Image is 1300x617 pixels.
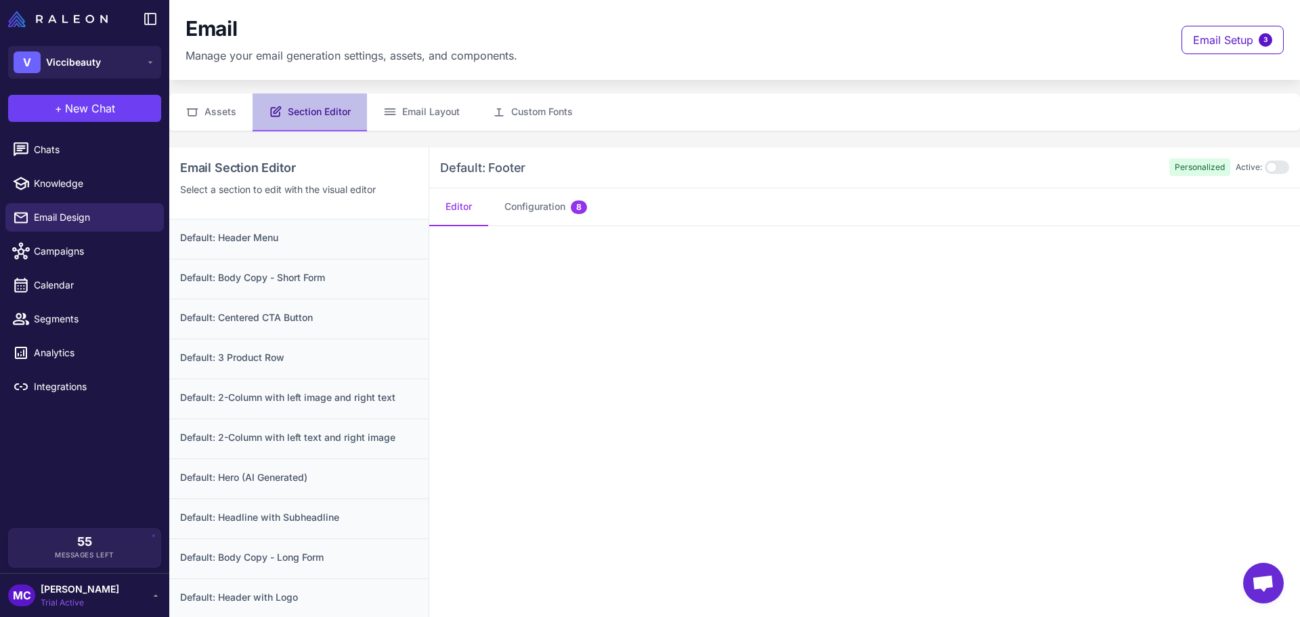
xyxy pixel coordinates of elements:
h2: Email Section Editor [180,158,418,177]
span: Active: [1236,161,1262,173]
span: Trial Active [41,597,119,609]
h3: Default: Centered CTA Button [180,310,418,325]
a: Knowledge [5,169,164,198]
span: + [55,100,62,116]
a: Email Design [5,203,164,232]
span: Calendar [34,278,153,293]
h3: Default: Body Copy - Short Form [180,270,418,285]
span: 8 [571,200,587,214]
img: Raleon Logo [8,11,108,27]
a: Calendar [5,271,164,299]
button: Editor [429,188,488,226]
span: Knowledge [34,176,153,191]
h3: Default: Footer [440,158,525,177]
div: Open chat [1243,563,1284,603]
button: Section Editor [253,93,367,131]
button: Assets [169,93,253,131]
span: 3 [1259,33,1272,47]
span: Personalized [1169,158,1230,176]
h3: Default: Body Copy - Long Form [180,550,418,565]
a: Raleon Logo [8,11,113,27]
a: Campaigns [5,237,164,265]
span: Segments [34,312,153,326]
a: Segments [5,305,164,333]
h3: Default: Header Menu [180,230,418,245]
span: Integrations [34,379,153,394]
span: Campaigns [34,244,153,259]
span: Chats [34,142,153,157]
span: Email Setup [1193,32,1253,48]
p: Select a section to edit with the visual editor [180,182,418,197]
p: Manage your email generation settings, assets, and components. [186,47,517,64]
div: MC [8,584,35,606]
span: Analytics [34,345,153,360]
h3: Default: Headline with Subheadline [180,510,418,525]
h3: Default: 2-Column with left text and right image [180,430,418,445]
span: Viccibeauty [46,55,101,70]
h3: Default: Hero (AI Generated) [180,470,418,485]
a: Analytics [5,339,164,367]
button: Email Layout [367,93,476,131]
span: [PERSON_NAME] [41,582,119,597]
h3: Default: 3 Product Row [180,350,418,365]
button: VViccibeauty [8,46,161,79]
a: Chats [5,135,164,164]
span: Email Design [34,210,153,225]
span: 55 [77,536,92,548]
button: Configuration8 [488,188,603,226]
a: Integrations [5,373,164,401]
h1: Email [186,16,238,42]
button: Custom Fonts [476,93,589,131]
h3: Default: 2-Column with left image and right text [180,390,418,405]
button: Email Setup3 [1182,26,1284,54]
span: Messages Left [55,550,114,560]
button: +New Chat [8,95,161,122]
div: V [14,51,41,73]
h3: Default: Header with Logo [180,590,418,605]
span: New Chat [65,100,115,116]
